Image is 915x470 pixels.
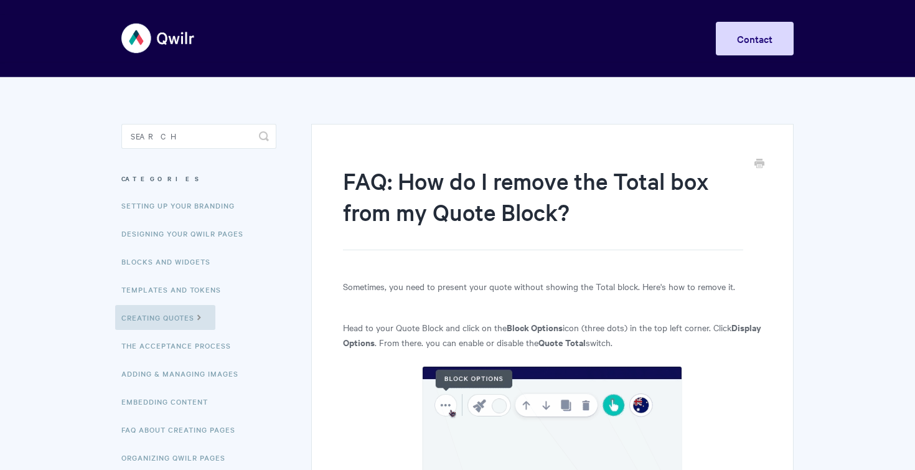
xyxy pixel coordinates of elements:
[538,336,586,349] strong: Quote Total
[115,305,215,330] a: Creating Quotes
[716,22,794,55] a: Contact
[121,15,195,62] img: Qwilr Help Center
[754,157,764,171] a: Print this Article
[121,124,276,149] input: Search
[121,333,240,358] a: The Acceptance Process
[121,277,230,302] a: Templates and Tokens
[121,249,220,274] a: Blocks and Widgets
[343,321,761,349] strong: Display Options
[121,361,248,386] a: Adding & Managing Images
[343,320,762,350] p: Head to your Quote Block and click on the icon (three dots) in the top left corner. Click . From ...
[343,165,743,250] h1: FAQ: How do I remove the Total box from my Quote Block?
[343,279,762,294] p: Sometimes, you need to present your quote without showing the Total block. Here's how to remove it.
[121,445,235,470] a: Organizing Qwilr Pages
[121,221,253,246] a: Designing Your Qwilr Pages
[121,389,217,414] a: Embedding Content
[121,417,245,442] a: FAQ About Creating Pages
[121,167,276,190] h3: Categories
[121,193,244,218] a: Setting up your Branding
[507,321,563,334] strong: Block Options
